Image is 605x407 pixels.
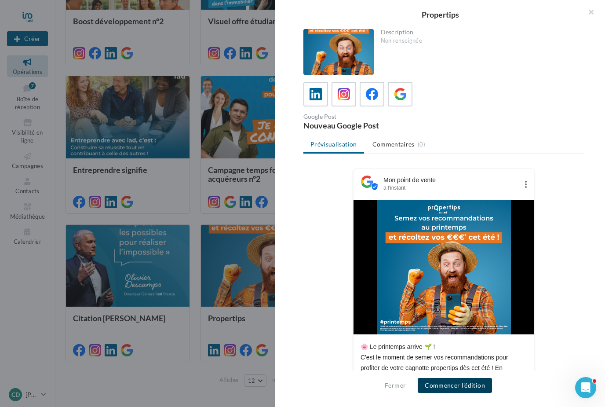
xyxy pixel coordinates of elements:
div: Nouveau Google Post [303,121,440,129]
div: Mon point de vente [383,176,518,184]
span: (0) [418,141,425,148]
div: à l'instant [383,184,518,191]
img: 1-1_post_propertips_printemps_2025 [377,200,511,334]
button: Fermer [381,380,409,391]
div: Description [381,29,577,35]
iframe: Intercom live chat [575,377,596,398]
div: Google Post [303,114,440,120]
button: Commencer l'édition [418,378,492,393]
div: Non renseignée [381,37,577,45]
span: Commentaires [372,140,415,149]
div: Propertips [289,11,591,18]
